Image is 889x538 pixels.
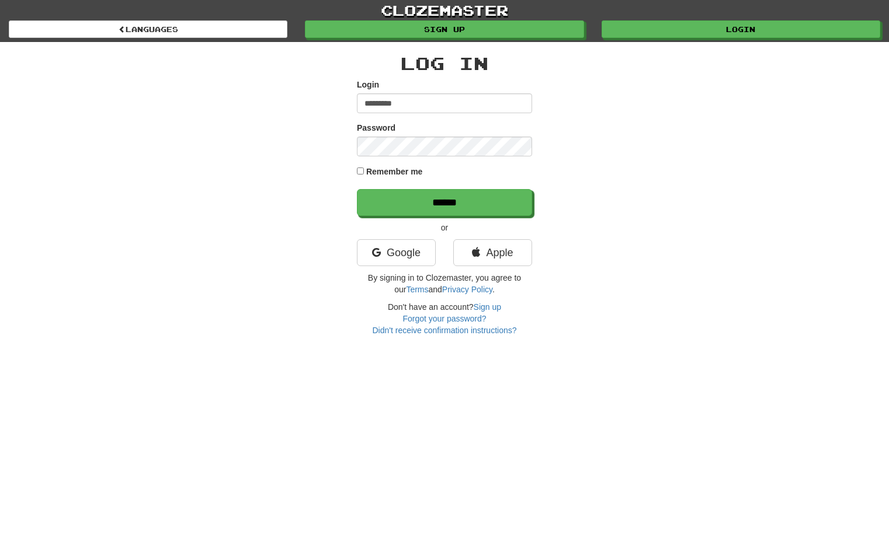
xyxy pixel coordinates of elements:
label: Remember me [366,166,423,177]
a: Sign up [305,20,584,38]
h2: Log In [357,54,532,73]
p: By signing in to Clozemaster, you agree to our and . [357,272,532,295]
a: Login [602,20,880,38]
a: Didn't receive confirmation instructions? [372,326,516,335]
a: Terms [406,285,428,294]
a: Forgot your password? [402,314,486,323]
a: Languages [9,20,287,38]
a: Privacy Policy [442,285,492,294]
p: or [357,222,532,233]
div: Don't have an account? [357,301,532,336]
label: Password [357,122,395,134]
a: Apple [453,239,532,266]
a: Sign up [474,302,501,312]
a: Google [357,239,436,266]
label: Login [357,79,379,90]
